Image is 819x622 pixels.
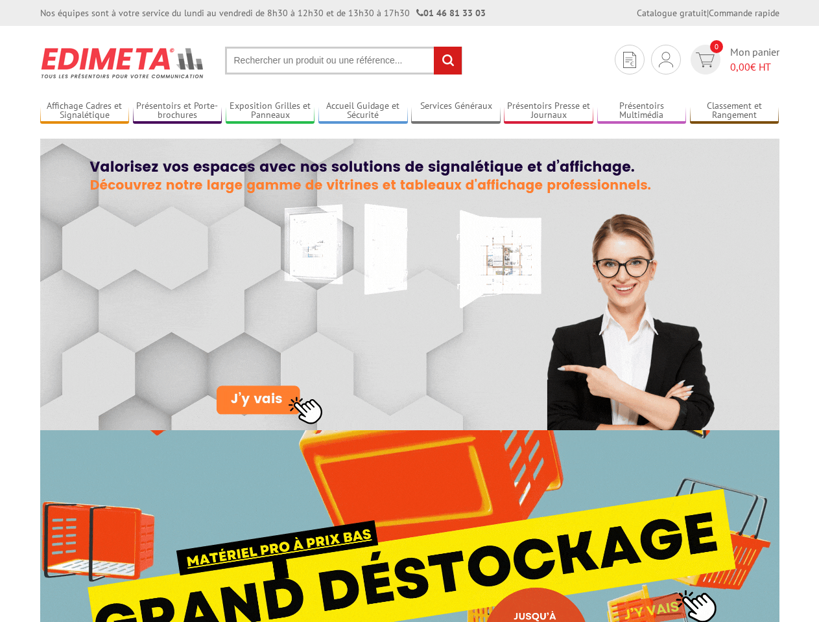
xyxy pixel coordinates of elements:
[637,6,779,19] div: |
[709,7,779,19] a: Commande rapide
[696,52,715,67] img: devis rapide
[730,60,750,73] span: 0,00
[637,7,707,19] a: Catalogue gratuit
[226,100,315,122] a: Exposition Grilles et Panneaux
[597,100,687,122] a: Présentoirs Multimédia
[623,52,636,68] img: devis rapide
[318,100,408,122] a: Accueil Guidage et Sécurité
[225,47,462,75] input: Rechercher un produit ou une référence...
[504,100,593,122] a: Présentoirs Presse et Journaux
[710,40,723,53] span: 0
[40,6,486,19] div: Nos équipes sont à votre service du lundi au vendredi de 8h30 à 12h30 et de 13h30 à 17h30
[659,52,673,67] img: devis rapide
[40,100,130,122] a: Affichage Cadres et Signalétique
[730,45,779,75] span: Mon panier
[133,100,222,122] a: Présentoirs et Porte-brochures
[730,60,779,75] span: € HT
[690,100,779,122] a: Classement et Rangement
[411,100,501,122] a: Services Généraux
[40,39,206,87] img: Présentoir, panneau, stand - Edimeta - PLV, affichage, mobilier bureau, entreprise
[416,7,486,19] strong: 01 46 81 33 03
[687,45,779,75] a: devis rapide 0 Mon panier 0,00€ HT
[434,47,462,75] input: rechercher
